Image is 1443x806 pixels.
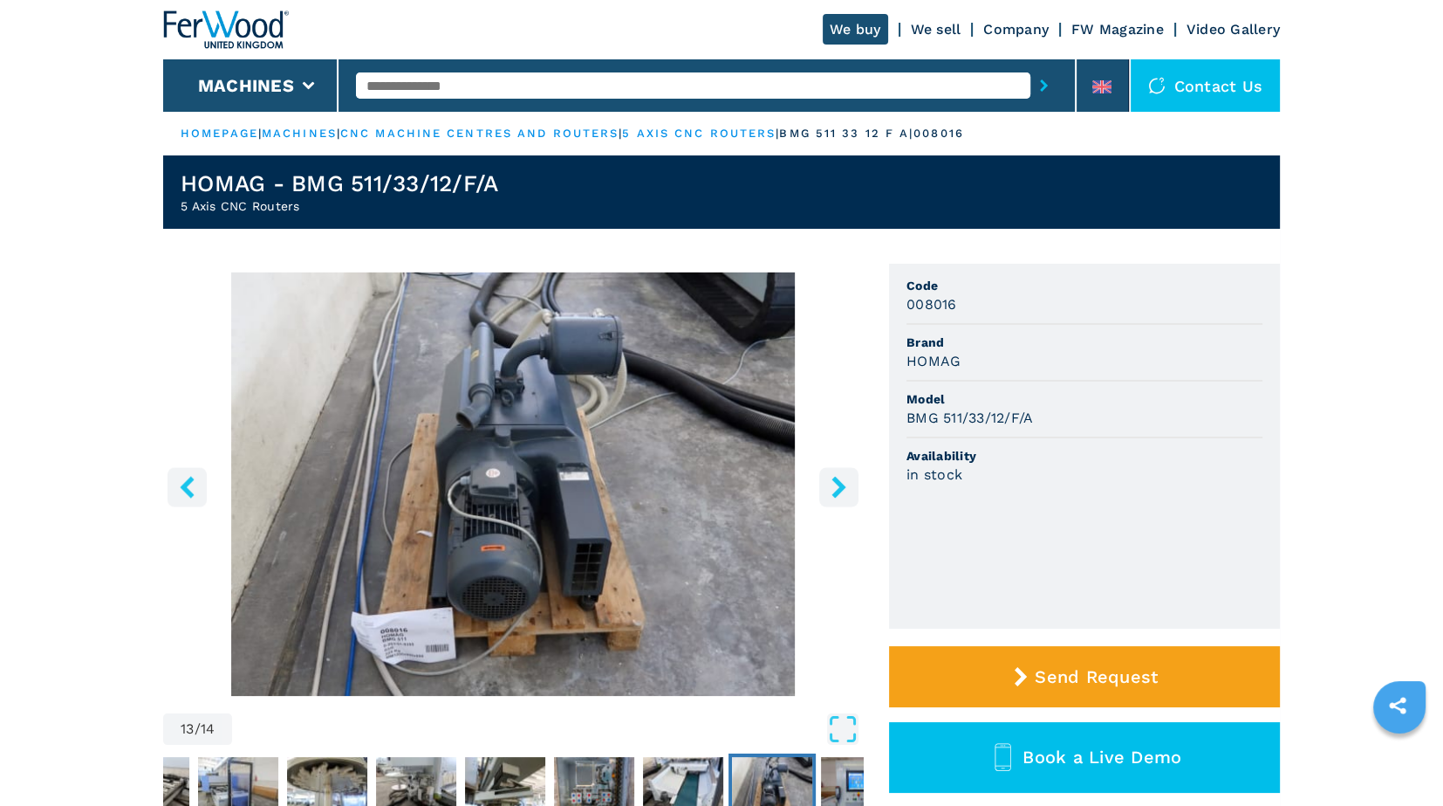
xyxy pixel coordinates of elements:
[1071,21,1164,38] a: FW Magazine
[1022,747,1181,768] span: Book a Live Demo
[340,127,619,140] a: cnc machine centres and routers
[906,277,1262,294] span: Code
[906,334,1262,351] span: Brand
[236,713,858,745] button: Open Fullscreen
[622,127,776,140] a: 5 axis cnc routers
[168,467,207,506] button: left-button
[195,722,201,736] span: /
[906,294,957,314] h3: 008016
[911,21,961,38] a: We sell
[337,127,340,140] span: |
[1148,77,1166,94] img: Contact us
[181,197,498,215] h2: 5 Axis CNC Routers
[906,465,962,485] h3: in stock
[198,75,294,96] button: Machines
[776,127,779,140] span: |
[163,272,863,696] img: 5 Axis CNC Routers HOMAG BMG 511/33/12/F/A
[906,408,1033,428] h3: BMG 511/33/12/F/A
[181,722,195,736] span: 13
[1187,21,1280,38] a: Video Gallery
[1369,727,1430,793] iframe: Chat
[823,14,888,45] a: We buy
[906,390,1262,408] span: Model
[163,272,863,696] div: Go to Slide 13
[1376,684,1419,727] a: sharethis
[1035,666,1158,687] span: Send Request
[913,126,964,141] p: 008016
[906,351,961,371] h3: HOMAG
[983,21,1049,38] a: Company
[181,169,498,197] h1: HOMAG - BMG 511/33/12/F/A
[181,127,258,140] a: HOMEPAGE
[201,722,215,736] span: 14
[906,447,1262,465] span: Availability
[163,10,289,49] img: Ferwood
[889,646,1280,707] button: Send Request
[1030,65,1057,106] button: submit-button
[262,127,337,140] a: machines
[889,722,1280,793] button: Book a Live Demo
[779,126,913,141] p: bmg 511 33 12 f a |
[619,127,622,140] span: |
[258,127,262,140] span: |
[1131,59,1281,112] div: Contact us
[819,467,858,506] button: right-button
